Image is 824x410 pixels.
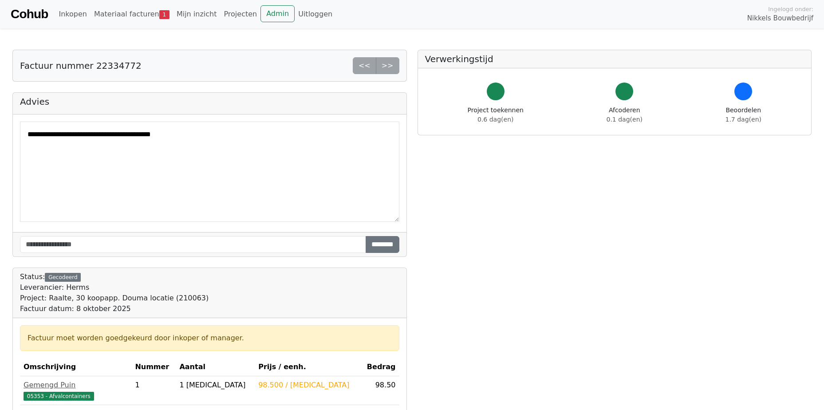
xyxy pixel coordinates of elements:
span: Nikkels Bouwbedrijf [747,13,813,24]
div: Project toekennen [468,106,524,124]
a: Gemengd Puin05353 - Afvalcontainers [24,380,128,401]
th: Prijs / eenh. [255,358,360,376]
div: Gemengd Puin [24,380,128,390]
th: Omschrijving [20,358,131,376]
a: Projecten [220,5,260,23]
div: Afcoderen [607,106,643,124]
span: 1 [159,10,170,19]
span: 05353 - Afvalcontainers [24,392,94,401]
span: 0.6 dag(en) [477,116,513,123]
div: Project: Raalte, 30 koopapp. Douma locatie (210063) [20,293,209,304]
td: 1 [131,376,176,405]
div: Factuur moet worden goedgekeurd door inkoper of manager. [28,333,392,343]
th: Bedrag [361,358,399,376]
a: Admin [260,5,295,22]
td: 98.50 [361,376,399,405]
th: Aantal [176,358,255,376]
th: Nummer [131,358,176,376]
div: 1 [MEDICAL_DATA] [179,380,251,390]
span: Ingelogd onder: [768,5,813,13]
h5: Factuur nummer 22334772 [20,60,142,71]
a: Inkopen [55,5,90,23]
h5: Advies [20,96,399,107]
a: Cohub [11,4,48,25]
div: Factuur datum: 8 oktober 2025 [20,304,209,314]
span: 0.1 dag(en) [607,116,643,123]
h5: Verwerkingstijd [425,54,804,64]
span: 1.7 dag(en) [725,116,761,123]
a: Materiaal facturen1 [91,5,173,23]
div: Status: [20,272,209,314]
div: Beoordelen [725,106,761,124]
div: Gecodeerd [45,273,81,282]
a: Uitloggen [295,5,336,23]
a: Mijn inzicht [173,5,221,23]
div: Leverancier: Herms [20,282,209,293]
div: 98.500 / [MEDICAL_DATA] [258,380,357,390]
